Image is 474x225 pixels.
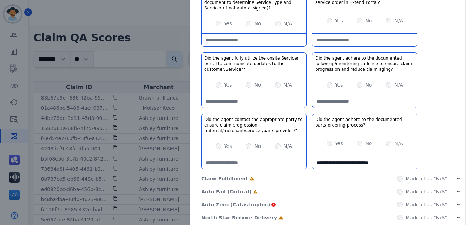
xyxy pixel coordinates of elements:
label: Yes [335,81,343,88]
h3: Did the agent adhere to the documented follow-up/monitoring cadence to ensure claim progression a... [315,55,414,72]
label: Yes [224,20,232,27]
label: Yes [335,140,343,147]
h3: Did the agent fully utilize the onsite Servicer portal to communicate updates to the customer/Ser... [204,55,303,72]
label: Mark all as "N/A" [406,201,447,208]
label: N/A [394,81,403,88]
label: No [254,143,261,150]
label: No [254,81,261,88]
label: No [365,81,372,88]
p: Auto Fail (Critical) [201,188,251,195]
p: Claim Fulfillment [201,175,248,182]
label: Yes [224,81,232,88]
label: N/A [283,143,292,150]
p: North Star Service Delivery [201,214,277,221]
h3: Did the agent contact the appropriate party to ensure claim progression (internal/merchant/servic... [204,117,303,134]
p: Auto Zero (Catastrophic) [201,201,270,208]
label: No [254,20,261,27]
label: Mark all as "N/A" [406,175,447,182]
label: N/A [283,20,292,27]
label: Yes [335,17,343,24]
h3: Did the agent adhere to the documented parts-ordering process? [315,117,414,128]
label: No [365,140,372,147]
label: N/A [283,81,292,88]
label: Mark all as "N/A" [406,214,447,221]
label: N/A [394,140,403,147]
label: Mark all as "N/A" [406,188,447,195]
label: No [365,17,372,24]
label: Yes [224,143,232,150]
label: N/A [394,17,403,24]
